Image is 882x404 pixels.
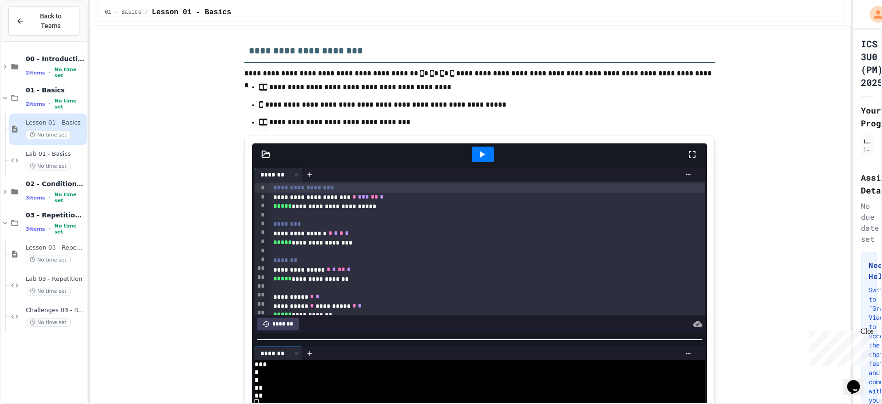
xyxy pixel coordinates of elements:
span: 2 items [26,70,45,76]
span: No time set [54,223,85,235]
span: No time set [54,98,85,110]
span: • [49,194,51,201]
div: Chat with us now!Close [4,4,63,58]
span: 03 - Repetition (while and for) [26,211,85,219]
div: [EMAIL_ADDRESS][DOMAIN_NAME] [864,146,871,153]
span: 02 - Conditional Statements (if) [26,180,85,188]
span: 01 - Basics [105,9,141,16]
span: No time set [26,162,71,171]
h2: Your Progress [861,104,874,130]
span: Lab 03 - Repetition [26,275,85,283]
span: 00 - Introduction [26,55,85,63]
iframe: chat widget [843,367,873,395]
span: No time set [54,192,85,204]
span: / [145,9,148,16]
span: Lesson 03 - Repetition [26,244,85,252]
div: No due date set [861,200,874,245]
span: Lab 01 - Basics [26,150,85,158]
span: 01 - Basics [26,86,85,94]
span: No time set [26,131,71,139]
span: • [49,100,51,108]
h2: Assignment Details [861,171,874,197]
span: Back to Teams [30,11,72,31]
span: No time set [26,287,71,296]
span: No time set [26,318,71,327]
span: 3 items [26,226,45,232]
span: No time set [54,67,85,79]
span: Challenges 03 - Repetition [26,307,85,314]
div: LL - 11BG 778819 [PERSON_NAME] SS [864,137,871,145]
span: Lesson 01 - Basics [152,7,232,18]
span: • [49,225,51,233]
span: 3 items [26,195,45,201]
span: No time set [26,256,71,264]
iframe: chat widget [806,327,873,366]
button: Back to Teams [8,6,79,36]
span: 2 items [26,101,45,107]
span: Lesson 01 - Basics [26,119,85,127]
span: • [49,69,51,76]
